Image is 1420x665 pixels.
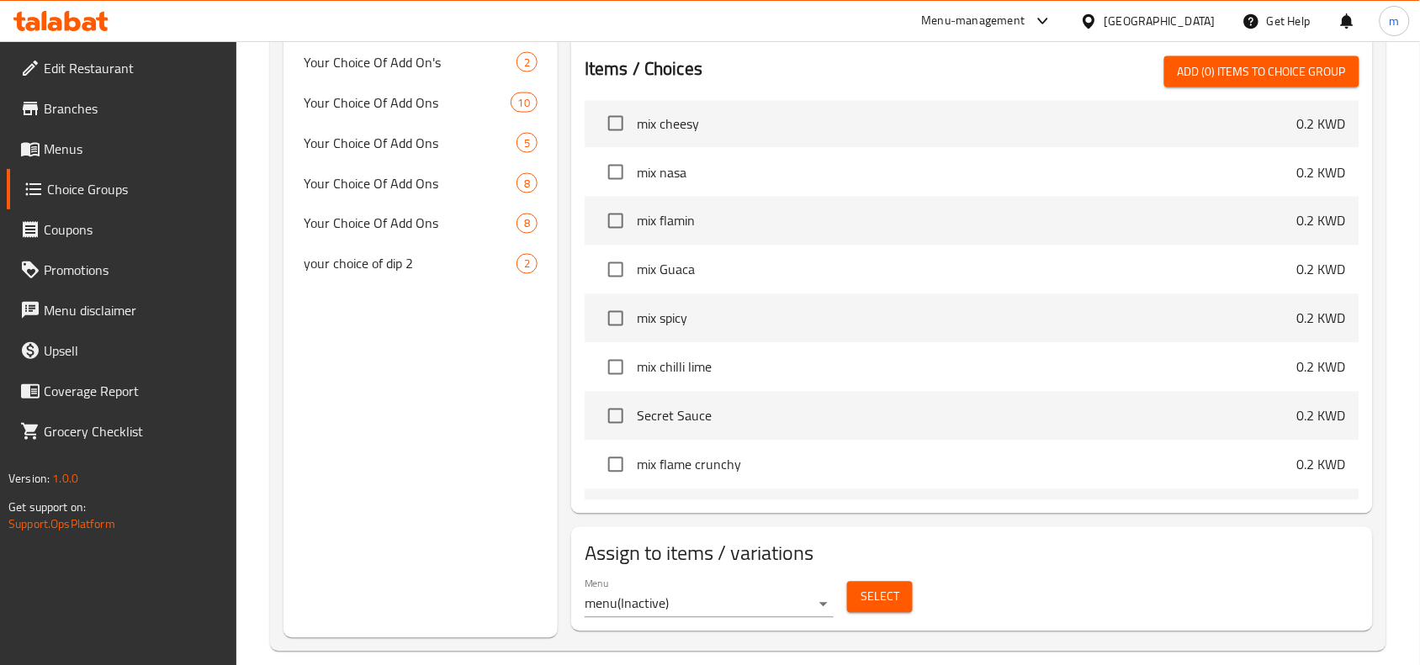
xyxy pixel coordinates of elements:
[304,214,517,234] span: Your Choice Of Add Ons
[283,82,558,123] div: Your Choice Of Add Ons10
[598,301,633,336] span: Select choice
[517,55,537,71] span: 2
[1297,162,1346,182] p: 0.2 KWD
[304,254,517,274] span: your choice of dip 2
[7,371,237,411] a: Coverage Report
[304,92,510,113] span: Your Choice Of Add Ons
[1297,455,1346,475] p: 0.2 KWD
[7,411,237,451] a: Grocery Checklist
[7,290,237,330] a: Menu disclaimer
[585,578,609,588] label: Menu
[585,56,702,82] h2: Items / Choices
[283,244,558,284] div: your choice of dip 22
[283,123,558,163] div: Your Choice Of Add Ons5
[847,582,913,613] button: Select
[511,95,537,111] span: 10
[304,133,517,153] span: Your Choice Of Add Ons
[517,176,537,192] span: 8
[598,203,633,239] span: Select choice
[283,163,558,203] div: Your Choice Of Add Ons8
[44,58,224,78] span: Edit Restaurant
[7,129,237,169] a: Menus
[1390,12,1400,30] span: m
[8,513,115,535] a: Support.OpsPlatform
[511,92,538,113] div: Choices
[7,88,237,129] a: Branches
[1297,309,1346,329] p: 0.2 KWD
[44,260,224,280] span: Promotions
[44,300,224,320] span: Menu disclaimer
[52,467,78,489] span: 1.0.0
[598,252,633,288] span: Select choice
[304,52,517,72] span: Your Choice Of Add On's
[1178,61,1346,82] span: Add (0) items to choice group
[7,330,237,371] a: Upsell
[637,309,1297,329] span: mix spicy
[8,467,50,489] span: Version:
[517,173,538,193] div: Choices
[47,179,224,199] span: Choice Groups
[861,587,899,608] span: Select
[44,381,224,401] span: Coverage Report
[598,398,633,434] span: Select choice
[598,106,633,141] span: Select choice
[637,357,1297,377] span: mix chilli lime
[517,254,538,274] div: Choices
[1297,357,1346,377] p: 0.2 KWD
[517,216,537,232] span: 8
[1297,113,1346,134] p: 0.2 KWD
[598,350,633,385] span: Select choice
[7,209,237,250] a: Coupons
[637,113,1297,134] span: mix cheesy
[1297,211,1346,231] p: 0.2 KWD
[598,155,633,190] span: Select choice
[1105,12,1216,30] div: [GEOGRAPHIC_DATA]
[7,48,237,88] a: Edit Restaurant
[517,52,538,72] div: Choices
[8,496,86,518] span: Get support on:
[517,133,538,153] div: Choices
[1297,406,1346,426] p: 0.2 KWD
[44,340,224,361] span: Upsell
[585,591,834,618] div: menu(Inactive)
[7,169,237,209] a: Choice Groups
[637,406,1297,426] span: Secret Sauce
[922,11,1025,31] div: Menu-management
[517,214,538,234] div: Choices
[517,135,537,151] span: 5
[517,256,537,272] span: 2
[637,162,1297,182] span: mix nasa
[637,211,1297,231] span: mix flamin
[44,421,224,441] span: Grocery Checklist
[637,260,1297,280] span: mix Guaca
[283,203,558,244] div: Your Choice Of Add Ons8
[637,455,1297,475] span: mix flame crunchy
[283,42,558,82] div: Your Choice Of Add On's2
[585,541,1359,567] h2: Assign to items / variations
[44,219,224,240] span: Coupons
[1297,260,1346,280] p: 0.2 KWD
[598,447,633,483] span: Select choice
[598,496,633,531] span: Select choice
[1164,56,1359,87] button: Add (0) items to choice group
[44,139,224,159] span: Menus
[44,98,224,119] span: Branches
[304,173,517,193] span: Your Choice Of Add Ons
[7,250,237,290] a: Promotions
